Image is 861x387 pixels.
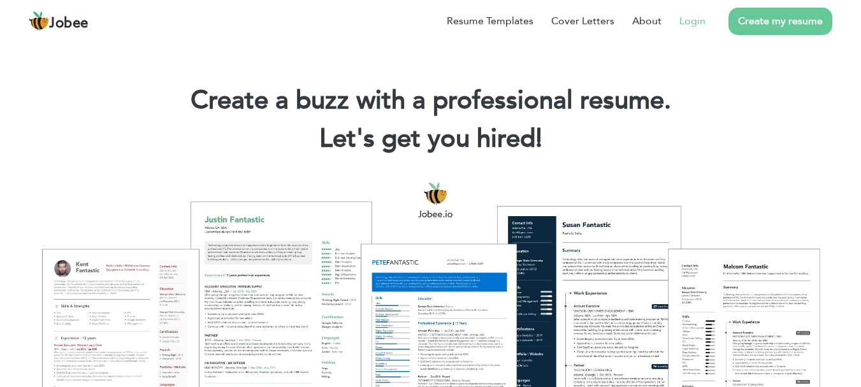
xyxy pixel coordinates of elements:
[19,122,842,156] h2: Let's
[551,13,614,29] a: Cover Letters
[29,11,89,31] a: Jobee
[679,13,705,29] a: Login
[19,84,842,117] h1: Create a buzz with a professional resume.
[29,11,49,31] img: jobee.io
[728,8,832,35] a: Create my resume
[632,13,662,29] a: About
[536,121,542,156] span: |
[49,17,89,31] span: Jobee
[382,121,542,156] span: get you hired!
[447,13,533,29] a: Resume Templates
